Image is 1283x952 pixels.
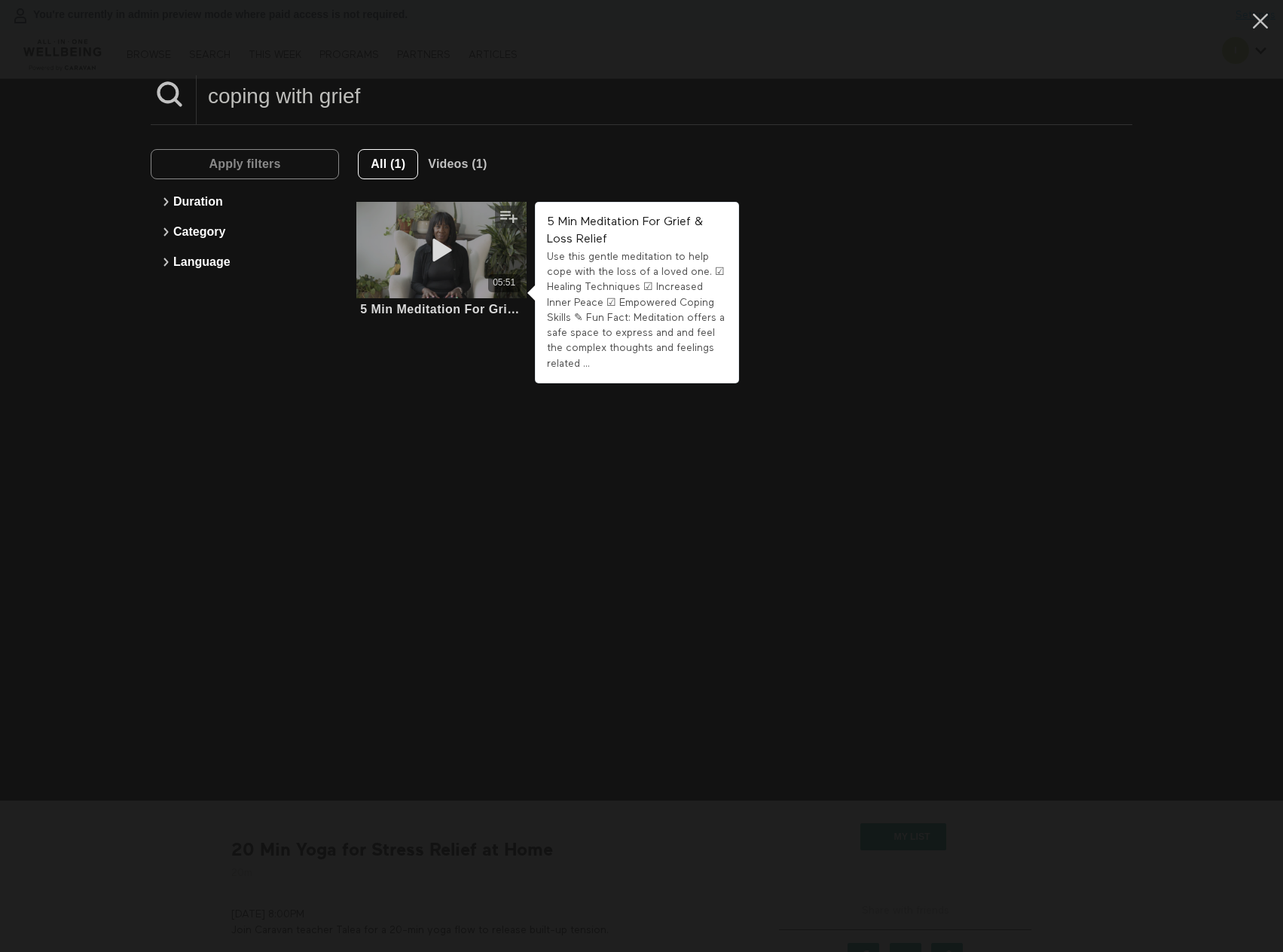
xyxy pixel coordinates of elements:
span: Videos (1) [428,157,487,170]
span: All (1) [371,157,405,170]
button: Category [158,217,331,247]
div: 05:51 [493,276,515,289]
button: All (1) [358,149,418,179]
div: 5 Min Meditation For Grief & Loss Relief [360,302,522,316]
input: Search [197,75,1132,117]
div: Use this gentle meditation to help cope with the loss of a loved one. ☑ Healing Techniques ☑ Incr... [547,249,727,371]
strong: 5 Min Meditation For Grief & Loss Relief [547,216,703,246]
button: Videos (1) [418,149,496,179]
button: Add to my list [495,206,523,228]
a: 5 Min Meditation For Grief & Loss Relief05:515 Min Meditation For Grief & Loss Relief [356,202,527,318]
button: Duration [158,187,331,217]
button: Language [158,247,331,277]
